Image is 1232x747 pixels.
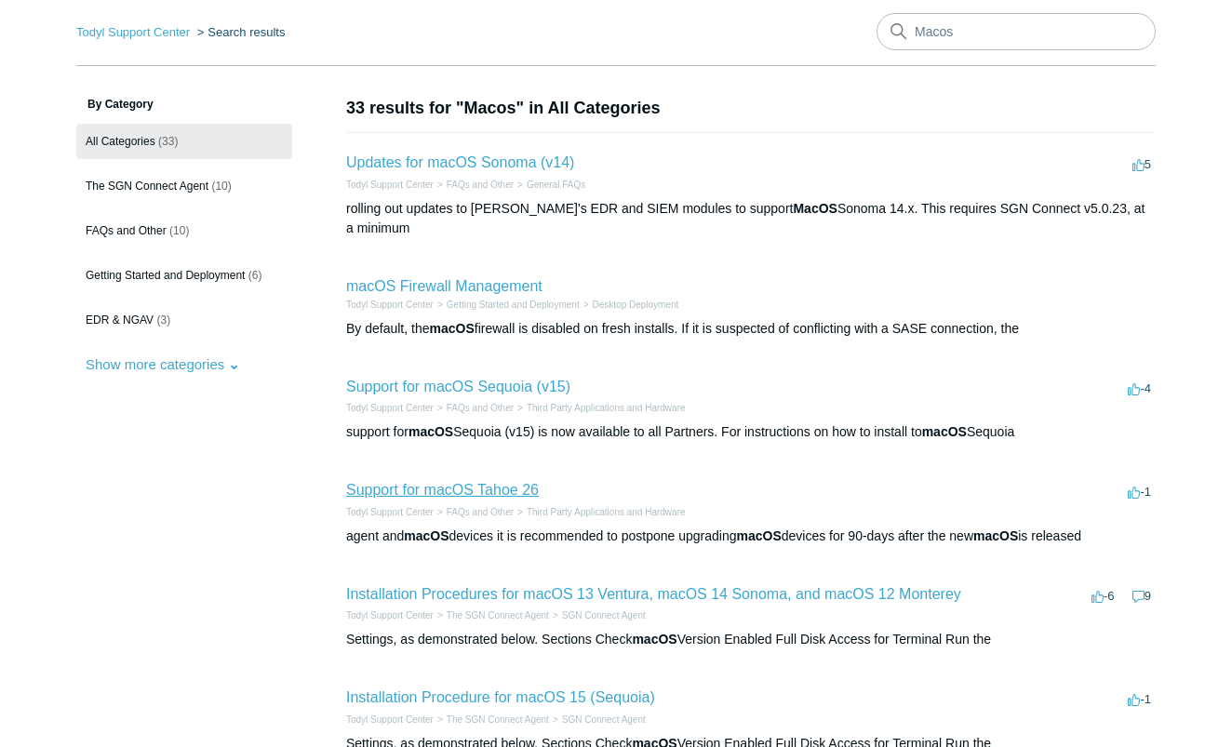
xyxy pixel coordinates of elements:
[346,96,1156,121] h1: 33 results for "Macos" in All Categories
[76,213,292,248] a: FAQs and Other (10)
[877,13,1156,50] input: Search
[527,507,686,517] a: Third Party Applications and Hardware
[346,689,655,705] a: Installation Procedure for macOS 15 (Sequoia)
[346,403,434,413] a: Todyl Support Center
[346,610,434,620] a: Todyl Support Center
[346,630,1156,649] div: Settings, as demonstrated below. Sections Check Version Enabled Full Disk Access for Terminal Run...
[1132,589,1151,603] span: 9
[1128,485,1151,499] span: -1
[514,178,585,192] li: General FAQs
[158,135,178,148] span: (33)
[434,401,514,415] li: FAQs and Other
[434,608,549,622] li: The SGN Connect Agent
[346,154,574,170] a: Updates for macOS Sonoma (v14)
[346,300,434,310] a: Todyl Support Center
[346,482,539,498] a: Support for macOS Tahoe 26
[86,269,245,282] span: Getting Started and Deployment
[76,258,292,293] a: Getting Started and Deployment (6)
[447,507,514,517] a: FAQs and Other
[1091,589,1115,603] span: -6
[76,96,292,113] h3: By Category
[447,610,549,620] a: The SGN Connect Agent
[76,168,292,204] a: The SGN Connect Agent (10)
[562,714,646,725] a: SGN Connect Agent
[632,632,676,647] em: macOS
[346,422,1156,442] div: support for Sequoia (v15) is now available to all Partners. For instructions on how to install to...
[593,300,679,310] a: Desktop Deployment
[169,224,189,237] span: (10)
[1132,157,1151,171] span: 5
[580,298,679,312] li: Desktop Deployment
[346,505,434,519] li: Todyl Support Center
[211,180,231,193] span: (10)
[86,224,167,237] span: FAQs and Other
[76,25,190,39] a: Todyl Support Center
[562,610,646,620] a: SGN Connect Agent
[447,300,580,310] a: Getting Started and Deployment
[346,319,1156,339] div: By default, the firewall is disabled on fresh installs. If it is suspected of conflicting with a ...
[76,347,249,381] button: Show more categories
[404,528,449,543] em: macOS
[156,313,170,327] span: (3)
[76,25,194,39] li: Todyl Support Center
[86,313,154,327] span: EDR & NGAV
[1128,381,1151,395] span: -4
[434,178,514,192] li: FAQs and Other
[434,298,580,312] li: Getting Started and Deployment
[346,507,434,517] a: Todyl Support Center
[1128,692,1151,706] span: -1
[346,713,434,727] li: Todyl Support Center
[447,180,514,190] a: FAQs and Other
[346,278,542,294] a: macOS Firewall Management
[76,302,292,338] a: EDR & NGAV (3)
[248,269,262,282] span: (6)
[793,201,837,216] em: MacOS
[346,180,434,190] a: Todyl Support Center
[527,180,585,190] a: General FAQs
[447,403,514,413] a: FAQs and Other
[430,321,475,336] em: macOS
[346,586,961,602] a: Installation Procedures for macOS 13 Ventura, macOS 14 Sonoma, and macOS 12 Monterey
[346,178,434,192] li: Todyl Support Center
[346,401,434,415] li: Todyl Support Center
[514,401,685,415] li: Third Party Applications and Hardware
[549,608,646,622] li: SGN Connect Agent
[346,199,1156,238] div: rolling out updates to [PERSON_NAME]'s EDR and SIEM modules to support Sonoma 14.x. This requires...
[737,528,782,543] em: macOS
[447,714,549,725] a: The SGN Connect Agent
[527,403,686,413] a: Third Party Applications and Hardware
[346,527,1156,546] div: agent and devices it is recommended to postpone upgrading devices for 90-days after the new is re...
[922,424,967,439] em: macOS
[346,608,434,622] li: Todyl Support Center
[76,124,292,159] a: All Categories (33)
[346,379,570,394] a: Support for macOS Sequoia (v15)
[346,298,434,312] li: Todyl Support Center
[549,713,646,727] li: SGN Connect Agent
[408,424,453,439] em: macOS
[194,25,286,39] li: Search results
[973,528,1018,543] em: macOS
[86,180,208,193] span: The SGN Connect Agent
[434,505,514,519] li: FAQs and Other
[346,714,434,725] a: Todyl Support Center
[514,505,685,519] li: Third Party Applications and Hardware
[434,713,549,727] li: The SGN Connect Agent
[86,135,155,148] span: All Categories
